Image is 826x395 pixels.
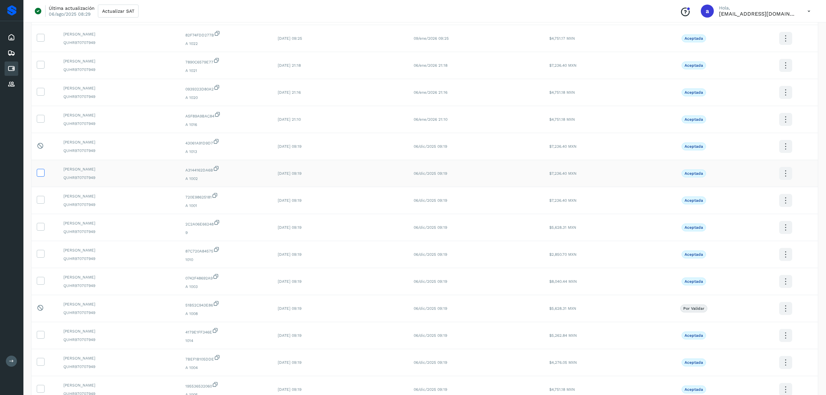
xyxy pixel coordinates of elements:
span: 06/dic/2025 09:19 [414,252,447,257]
span: 06/dic/2025 09:19 [414,225,447,230]
span: 195536532060 [185,381,267,389]
span: 1014 [185,338,267,344]
p: acruz@pakmailcentrooperativo.com [719,11,797,17]
p: Aceptada [685,360,703,365]
span: 06/dic/2025 09:19 [414,279,447,284]
span: [PERSON_NAME] [63,193,175,199]
span: QUHR970707949 [63,337,175,343]
span: $7,236.40 MXN [549,63,577,68]
span: [DATE] 09:19 [278,225,301,230]
span: [PERSON_NAME] [63,220,175,226]
span: [PERSON_NAME] [63,58,175,64]
span: A 1022 [185,41,267,47]
span: [DATE] 09:19 [278,306,301,311]
span: $5,262.84 MXN [549,333,577,338]
button: Actualizar SAT [98,5,139,18]
p: Última actualización [49,5,95,11]
span: [PERSON_NAME] [63,247,175,253]
span: QUHR970707949 [63,229,175,235]
span: $5,628.31 MXN [549,306,576,311]
span: A 1020 [185,95,267,101]
span: 06/ene/2026 21:10 [414,117,447,122]
p: Aceptada [685,36,703,41]
div: Embarques [5,46,18,60]
span: 06/dic/2025 09:19 [414,360,447,365]
span: $4,751.18 MXN [549,387,575,392]
span: A3144162DA6B [185,165,267,173]
span: [DATE] 09:19 [278,279,301,284]
span: [DATE] 21:10 [278,117,301,122]
span: $8,040.44 MXN [549,279,577,284]
span: QUHR970707949 [63,121,175,127]
span: $4,276.05 MXN [549,360,577,365]
span: QUHR970707949 [63,175,175,181]
span: 0742F48692A9 [185,273,267,281]
span: QUHR970707949 [63,148,175,154]
span: 06/dic/2025 09:19 [414,198,447,203]
span: QUHR970707949 [63,67,175,73]
span: 0939323D80A2 [185,84,267,92]
p: Aceptada [685,333,703,338]
span: 9 [185,230,267,236]
span: QUHR970707949 [63,283,175,289]
span: $4,751.18 MXN [549,90,575,95]
div: Proveedores [5,77,18,91]
span: $4,751.17 MXN [549,36,575,41]
span: QUHR970707949 [63,94,175,100]
span: [DATE] 09:19 [278,360,301,365]
span: [PERSON_NAME] [63,274,175,280]
span: Actualizar SAT [102,9,134,13]
p: Aceptada [685,387,703,392]
span: 720E98625181 [185,192,267,200]
span: A5F89A9BAC84 [185,111,267,119]
span: [DATE] 09:19 [278,171,301,176]
span: [DATE] 21:16 [278,90,301,95]
span: A 1021 [185,68,267,74]
span: [DATE] 21:18 [278,63,301,68]
span: [PERSON_NAME] [63,328,175,334]
span: [PERSON_NAME] [63,112,175,118]
span: 06/dic/2025 09:19 [414,171,447,176]
span: [PERSON_NAME] [63,85,175,91]
span: 2C2A06E66248 [185,219,267,227]
span: 1010 [185,257,267,263]
p: Aceptada [685,117,703,122]
span: [PERSON_NAME] [63,355,175,361]
span: [PERSON_NAME] [63,382,175,388]
p: Hola, [719,5,797,11]
span: 06/dic/2025 09:19 [414,333,447,338]
p: Aceptada [685,225,703,230]
span: $7,236.40 MXN [549,144,577,149]
span: A 1013 [185,149,267,155]
span: QUHR970707949 [63,310,175,316]
span: A 1002 [185,176,267,182]
span: 82F74FDD277B [185,30,267,38]
span: 7BEF1B105DDE [185,354,267,362]
span: 87C720A84575 [185,246,267,254]
span: QUHR970707949 [63,40,175,46]
span: $7,236.40 MXN [549,171,577,176]
span: [PERSON_NAME] [63,139,175,145]
p: Aceptada [685,171,703,176]
span: [DATE] 09:19 [278,252,301,257]
p: 06/ago/2025 08:29 [49,11,91,17]
span: 7890C6579E77 [185,57,267,65]
span: [DATE] 09:19 [278,198,301,203]
span: [DATE] 09:19 [278,333,301,338]
span: A 1016 [185,122,267,128]
span: [DATE] 09:25 [278,36,302,41]
span: $7,236.40 MXN [549,198,577,203]
span: QUHR970707949 [63,256,175,262]
span: A 1008 [185,311,267,317]
span: [PERSON_NAME] [63,166,175,172]
span: QUHR970707949 [63,202,175,208]
span: [DATE] 09:19 [278,387,301,392]
span: 06/ene/2026 21:18 [414,63,447,68]
span: A 1003 [185,284,267,290]
span: 51B52C943E86 [185,300,267,308]
span: 43061A91D9D7 [185,138,267,146]
span: 06/dic/2025 09:19 [414,144,447,149]
span: 06/dic/2025 09:19 [414,387,447,392]
p: Aceptada [685,63,703,68]
span: QUHR970707949 [63,364,175,370]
